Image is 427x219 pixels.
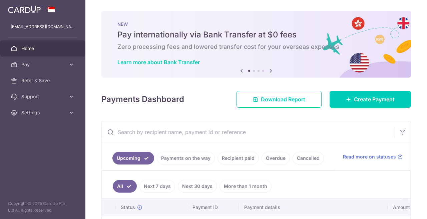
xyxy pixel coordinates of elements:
[21,77,65,84] span: Refer & Save
[330,91,411,108] a: Create Payment
[187,199,239,216] th: Payment ID
[218,152,259,165] a: Recipient paid
[102,121,395,143] input: Search by recipient name, payment id or reference
[343,153,403,160] a: Read more on statuses
[21,45,65,52] span: Home
[239,199,388,216] th: Payment details
[112,152,154,165] a: Upcoming
[220,180,272,193] a: More than 1 month
[117,21,395,27] p: NEW
[21,61,65,68] span: Pay
[8,5,41,13] img: CardUp
[101,93,184,105] h4: Payments Dashboard
[11,23,75,30] p: [EMAIL_ADDRESS][DOMAIN_NAME]
[117,59,200,66] a: Learn more about Bank Transfer
[237,91,322,108] a: Download Report
[21,109,65,116] span: Settings
[117,43,395,51] h6: Zero processing fees and lowered transfer cost for your overseas expenses
[113,180,137,193] a: All
[101,11,411,78] img: Bank transfer banner
[293,152,324,165] a: Cancelled
[117,29,395,40] h5: Pay internationally via Bank Transfer at $0 fees
[262,152,290,165] a: Overdue
[261,95,305,103] span: Download Report
[157,152,215,165] a: Payments on the way
[343,153,396,160] span: Read more on statuses
[178,180,217,193] a: Next 30 days
[21,93,65,100] span: Support
[139,180,175,193] a: Next 7 days
[393,204,410,211] span: Amount
[354,95,395,103] span: Create Payment
[121,204,135,211] span: Status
